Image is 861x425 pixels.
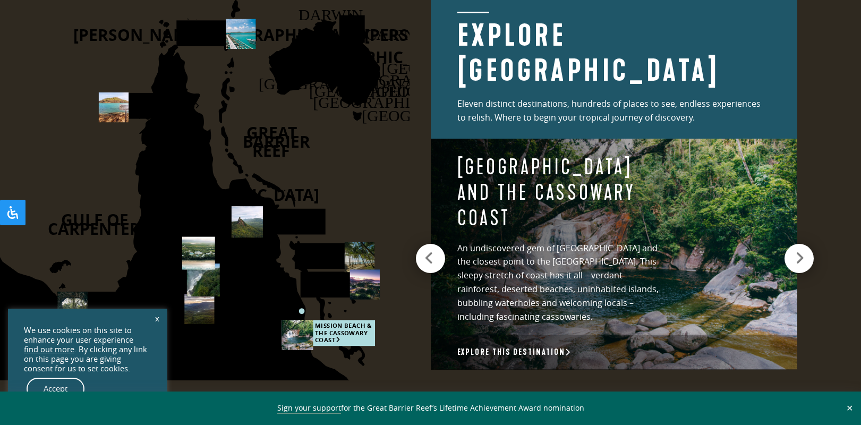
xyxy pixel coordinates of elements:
[27,378,84,400] a: Accept
[309,82,472,99] text: [GEOGRAPHIC_DATA]
[457,12,771,89] h2: Explore [GEOGRAPHIC_DATA]
[381,59,544,76] text: [GEOGRAPHIC_DATA]
[150,307,165,330] a: x
[246,122,297,143] text: GREAT
[277,403,341,414] a: Sign your support
[6,206,19,219] svg: Open Accessibility Panel
[457,347,571,358] a: Explore this destination
[298,5,363,23] text: DARWIN
[457,155,661,231] h4: [GEOGRAPHIC_DATA] and The Cassowary Coast
[24,326,151,373] div: We use cookies on this site to enhance your user experience . By clicking any link on this page y...
[157,184,319,206] text: [GEOGRAPHIC_DATA]
[293,46,455,68] text: [GEOGRAPHIC_DATA]
[457,242,661,324] p: An undiscovered gem of [GEOGRAPHIC_DATA] and the closest point to the [GEOGRAPHIC_DATA]. This sle...
[457,97,771,125] p: Eleven distinct destinations, hundreds of places to see, endless experiences to relish. Where to ...
[843,403,856,413] button: Close
[156,193,248,215] text: PENINSULA
[24,345,74,354] a: find out more
[313,93,475,110] text: [GEOGRAPHIC_DATA]
[340,71,503,89] text: [GEOGRAPHIC_DATA]
[277,403,584,414] span: for the Great Barrier Reef’s Lifetime Achievement Award nomination
[243,131,310,152] text: BARRIER
[258,75,421,92] text: [GEOGRAPHIC_DATA]
[61,209,127,231] text: GULF OF
[362,107,524,124] text: [GEOGRAPHIC_DATA]
[48,218,157,240] text: CARPENTERIA
[73,24,493,46] text: [PERSON_NAME][GEOGRAPHIC_DATA][PERSON_NAME]
[252,140,289,161] text: REEF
